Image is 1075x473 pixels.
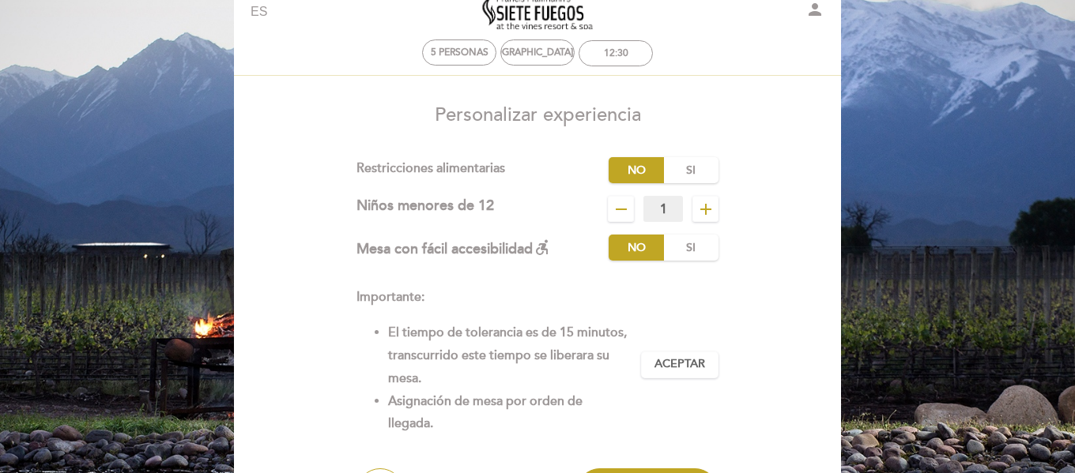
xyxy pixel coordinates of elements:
[604,47,628,59] div: 12:30
[388,390,629,436] li: Asignación de mesa por orden de llegada.
[609,235,664,261] label: No
[654,356,705,373] span: Aceptar
[356,196,494,222] div: Niños menores de 12
[431,47,488,58] span: 5 personas
[356,235,552,261] div: Mesa con fácil accesibilidad
[663,157,719,183] label: Si
[696,200,715,219] i: add
[435,103,641,126] span: Personalizar experiencia
[612,200,631,219] i: remove
[609,157,664,183] label: No
[388,321,629,389] li: El tiempo de tolerancia es de 15 minutos, transcurrido este tiempo se liberara su mesa.
[533,238,552,257] i: accessible_forward
[356,289,424,305] strong: Importante:
[663,235,719,261] label: Si
[470,47,605,58] div: [DEMOGRAPHIC_DATA]. 4, sep.
[641,351,719,378] button: Aceptar
[356,157,609,183] div: Restricciones alimentarias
